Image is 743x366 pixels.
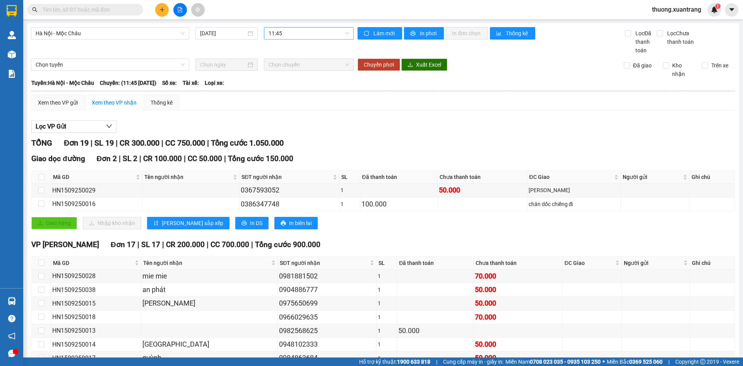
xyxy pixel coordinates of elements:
[51,184,142,197] td: HN1509250029
[274,217,318,229] button: printerIn biên lai
[8,50,16,58] img: warehouse-icon
[106,123,112,129] span: down
[161,138,163,148] span: |
[603,360,605,363] span: ⚪️
[91,138,92,148] span: |
[404,27,444,40] button: printerIn phơi
[31,120,116,133] button: Lọc VP Gửi
[407,62,413,68] span: download
[142,298,276,309] div: [PERSON_NAME]
[278,283,377,297] td: 0904886777
[162,79,177,87] span: Số xe:
[51,270,141,283] td: HN1509250028
[690,171,735,184] th: Ghi chú
[8,31,16,39] img: warehouse-icon
[92,98,137,107] div: Xem theo VP nhận
[474,257,562,270] th: Chưa thanh toán
[251,240,253,249] span: |
[142,352,276,363] div: quỳnh
[32,7,38,12] span: search
[529,186,619,194] div: [PERSON_NAME]
[97,154,117,163] span: Đơn 2
[378,272,395,280] div: 1
[53,259,133,267] span: Mã GD
[143,259,270,267] span: Tên người nhận
[378,285,395,294] div: 1
[188,154,222,163] span: CC 50.000
[52,299,140,308] div: HN1509250015
[711,6,718,13] img: icon-new-feature
[241,199,338,210] div: 0386347748
[211,240,249,249] span: CC 700.000
[279,298,375,309] div: 0975650699
[51,324,141,338] td: HN1509250013
[191,3,205,17] button: aim
[51,351,141,365] td: HN1509250017
[279,325,375,336] div: 0982568625
[475,271,561,282] div: 70.000
[51,297,141,310] td: HN1509250015
[116,138,118,148] span: |
[398,325,472,336] div: 50.000
[397,359,430,365] strong: 1900 633 818
[139,154,141,163] span: |
[446,27,488,40] button: In đơn chọn
[43,5,134,14] input: Tìm tên, số ĐT hoặc mã đơn
[141,240,160,249] span: SL 17
[416,60,441,69] span: Xuất Excel
[496,31,503,37] span: bar-chart
[646,5,707,14] span: thuong.xuantrang
[341,186,358,194] div: 1
[715,3,721,9] sup: 1
[51,198,142,211] td: HN1509250016
[241,220,247,227] span: printer
[235,217,269,229] button: printerIn DS
[144,173,232,181] span: Tên người nhận
[52,199,141,209] div: HN1509250016
[166,240,205,249] span: CR 200.000
[183,79,199,87] span: Tài xế:
[278,324,377,338] td: 0982568625
[207,138,209,148] span: |
[52,271,140,281] div: HN1509250028
[177,7,183,12] span: file-add
[700,359,705,364] span: copyright
[439,185,526,196] div: 50.000
[475,284,561,295] div: 50.000
[38,98,78,107] div: Xem theo VP gửi
[378,313,395,321] div: 1
[120,138,159,148] span: CR 300.000
[475,312,561,323] div: 70.000
[410,31,417,37] span: printer
[373,29,396,38] span: Làm mới
[668,357,669,366] span: |
[51,283,141,297] td: HN1509250038
[52,326,140,335] div: HN1509250013
[142,339,276,350] div: [GEOGRAPHIC_DATA]
[162,240,164,249] span: |
[31,154,85,163] span: Giao dọc đường
[155,3,169,17] button: plus
[278,351,377,365] td: 0984863684
[8,332,15,340] span: notification
[224,154,226,163] span: |
[716,3,719,9] span: 1
[624,259,682,267] span: Người gửi
[241,185,338,196] div: 0367593052
[200,29,246,38] input: 15/09/2025
[53,173,134,181] span: Mã GD
[630,61,655,70] span: Đã giao
[51,311,141,324] td: HN1509250018
[278,270,377,283] td: 0981881502
[278,297,377,310] td: 0975650699
[8,297,16,305] img: warehouse-icon
[475,298,561,309] div: 50.000
[358,58,400,71] button: Chuyển phơi
[7,5,17,17] img: logo-vxr
[36,27,185,39] span: Hà Nội - Mộc Châu
[51,338,141,351] td: HN1509250014
[184,154,186,163] span: |
[141,351,278,365] td: quỳnh
[195,7,200,12] span: aim
[94,138,114,148] span: SL 19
